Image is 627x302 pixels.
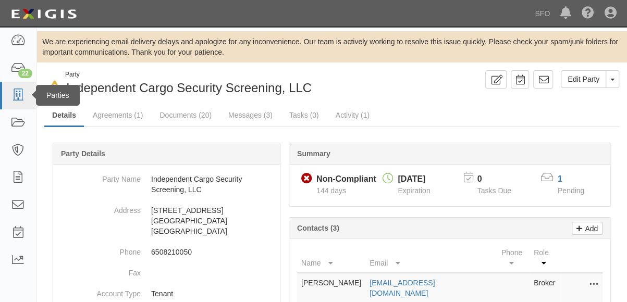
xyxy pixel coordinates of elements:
dt: Account Type [57,283,141,299]
dt: Party Name [57,169,141,184]
dt: Fax [57,262,141,278]
b: Summary [297,149,330,158]
dd: 6508210050 [57,242,276,262]
a: Documents (20) [152,105,219,125]
a: Messages (3) [220,105,280,125]
b: Party Details [61,149,105,158]
th: Role [530,243,561,273]
p: 0 [477,173,524,185]
div: [DATE] [398,173,430,185]
i: Help Center - Complianz [582,7,594,20]
div: We are experiencing email delivery delays and apologize for any inconvenience. Our team is active... [36,36,627,57]
div: Independent Cargo Security Screening, LLC [44,70,324,97]
dd: [STREET_ADDRESS] [GEOGRAPHIC_DATA] [GEOGRAPHIC_DATA] [57,200,276,242]
dt: Address [57,200,141,216]
a: Activity (1) [328,105,377,125]
a: Details [44,105,84,127]
i: Non-Compliant [301,173,312,184]
span: Independent Cargo Security Screening, LLC [66,81,312,95]
a: Edit Party [561,70,606,88]
span: Since 03/31/2025 [316,186,346,195]
a: Tasks (0) [281,105,327,125]
i: In Default since 05/21/2025 [48,81,61,92]
a: Agreements (1) [85,105,151,125]
dt: Phone [57,242,141,257]
div: Parties [36,85,80,106]
div: Party [65,70,312,79]
span: Expiration [398,186,430,195]
a: Add [572,222,603,235]
p: Tenant [151,288,276,299]
a: [EMAIL_ADDRESS][DOMAIN_NAME] [370,279,435,297]
th: Phone [497,243,530,273]
p: Add [582,222,598,234]
span: Pending [558,186,584,195]
img: logo-5460c22ac91f19d4615b14bd174203de0afe785f0fc80cf4dbbc73dc1793850b.png [8,5,80,23]
th: Name [297,243,365,273]
dd: Independent Cargo Security Screening, LLC [57,169,276,200]
a: 1 [558,174,562,183]
b: Contacts (3) [297,224,339,232]
span: Tasks Due [477,186,511,195]
th: Email [365,243,497,273]
a: SFO [530,3,555,24]
div: Non-Compliant [316,173,376,185]
div: 22 [18,69,32,78]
